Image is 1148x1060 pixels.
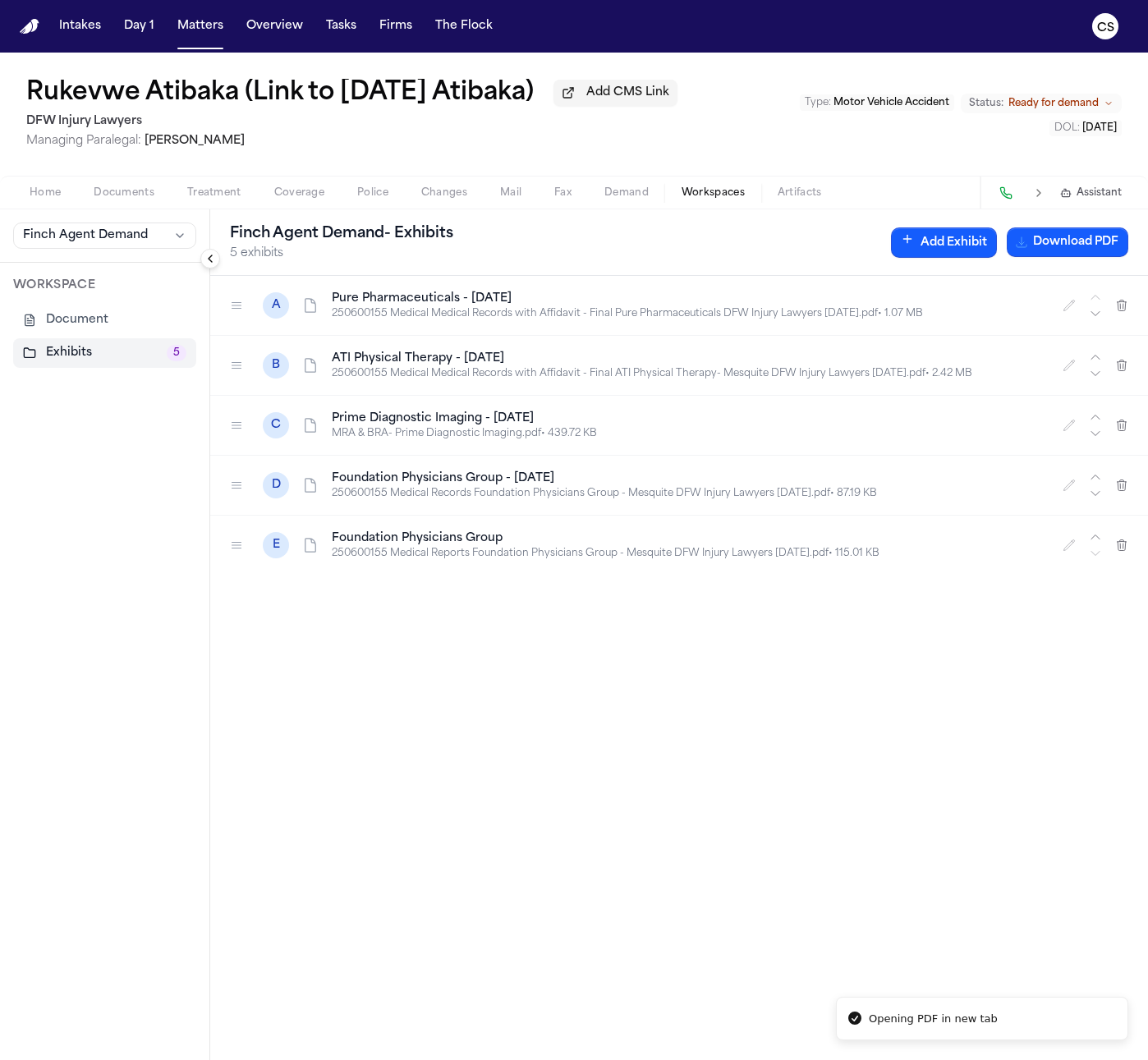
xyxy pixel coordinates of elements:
span: Police [357,186,388,200]
p: 250600155 Medical Medical Records with Affidavit - Final Pure Pharmaceuticals DFW Injury Lawyers ... [332,307,1043,320]
button: Edit exhibit name [1056,352,1082,379]
span: Artifacts [778,186,822,200]
button: Overview [240,11,310,41]
span: Managing Paralegal: [26,135,141,147]
button: The Flock [429,11,499,41]
button: Edit Type: Motor Vehicle Accident [800,94,954,111]
div: A [263,292,289,319]
div: D [263,472,289,498]
p: 250600155 Medical Reports Foundation Physicians Group - Mesquite DFW Injury Lawyers [DATE].pdf • ... [332,547,1043,560]
button: Edit exhibit name [1056,412,1082,438]
div: B [263,352,289,379]
p: MRA & BRA- Prime Diagnostic Imaging.pdf • 439.72 KB [332,427,1043,440]
h4: Foundation Physicians Group [332,530,1043,547]
button: Day 1 [117,11,161,41]
span: Documents [94,186,154,200]
div: E [263,532,289,558]
p: WORKSPACE [13,276,196,296]
button: Matters [171,11,230,41]
button: Edit DOL: 2025-06-08 [1049,120,1122,136]
span: Add CMS Link [586,85,669,101]
div: EFoundation Physicians Group250600155 Medical Reports Foundation Physicians Group - Mesquite DFW ... [210,516,1148,575]
span: Status: [969,97,1003,110]
span: Workspaces [682,186,745,200]
img: Finch Logo [20,19,39,34]
button: Tasks [319,11,363,41]
button: Edit exhibit name [1056,292,1082,319]
button: Add Exhibit [891,227,997,258]
button: Edit exhibit name [1056,532,1082,558]
span: Assistant [1077,186,1122,200]
div: C [263,412,289,438]
span: Type : [805,98,831,108]
span: [DATE] [1082,123,1117,133]
h4: Prime Diagnostic Imaging - [DATE] [332,411,1043,427]
button: Collapse sidebar [200,249,220,268]
h2: DFW Injury Lawyers [26,112,677,131]
a: Home [20,19,39,34]
span: Home [30,186,61,200]
span: 5 [167,345,186,361]
span: DOL : [1054,123,1080,133]
h4: Pure Pharmaceuticals - [DATE] [332,291,1043,307]
button: Make a Call [994,181,1017,204]
div: BATI Physical Therapy - [DATE]250600155 Medical Medical Records with Affidavit - Final ATI Physic... [210,336,1148,396]
div: Opening PDF in new tab [869,1011,998,1027]
button: Firms [373,11,419,41]
span: Finch Agent Demand [23,227,148,244]
button: Edit exhibit name [1056,472,1082,498]
p: 250600155 Medical Medical Records with Affidavit - Final ATI Physical Therapy- Mesquite DFW Injur... [332,367,1043,380]
text: CS [1097,22,1114,34]
button: Edit matter name [26,79,534,108]
button: Intakes [53,11,108,41]
p: 5 exhibits [230,245,453,262]
button: Exhibits5 [13,338,196,368]
span: Mail [500,186,521,200]
span: Coverage [274,186,324,200]
span: Changes [421,186,467,200]
div: CPrime Diagnostic Imaging - [DATE]MRA & BRA- Prime Diagnostic Imaging.pdf• 439.72 KB [210,396,1148,456]
h4: Foundation Physicians Group - [DATE] [332,470,1043,487]
h1: Rukevwe Atibaka (Link to [DATE] Atibaka) [26,79,534,108]
div: APure Pharmaceuticals - [DATE]250600155 Medical Medical Records with Affidavit - Final Pure Pharm... [210,276,1148,336]
span: Demand [604,186,649,200]
span: Motor Vehicle Accident [833,98,949,108]
h4: ATI Physical Therapy - [DATE] [332,351,1043,367]
button: Change status from Ready for demand [961,94,1122,113]
span: Treatment [187,186,241,200]
span: Fax [554,186,572,200]
button: Assistant [1060,186,1122,200]
span: [PERSON_NAME] [145,135,245,147]
span: Ready for demand [1008,97,1099,110]
button: Download PDF [1007,227,1128,257]
button: Add CMS Link [553,80,677,106]
button: Document [13,305,196,335]
p: 250600155 Medical Records Foundation Physicians Group - Mesquite DFW Injury Lawyers [DATE].pdf • ... [332,487,1043,500]
h2: Finch Agent Demand - Exhibits [230,223,453,245]
div: DFoundation Physicians Group - [DATE]250600155 Medical Records Foundation Physicians Group - Mesq... [210,456,1148,516]
button: Finch Agent Demand [13,223,196,249]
